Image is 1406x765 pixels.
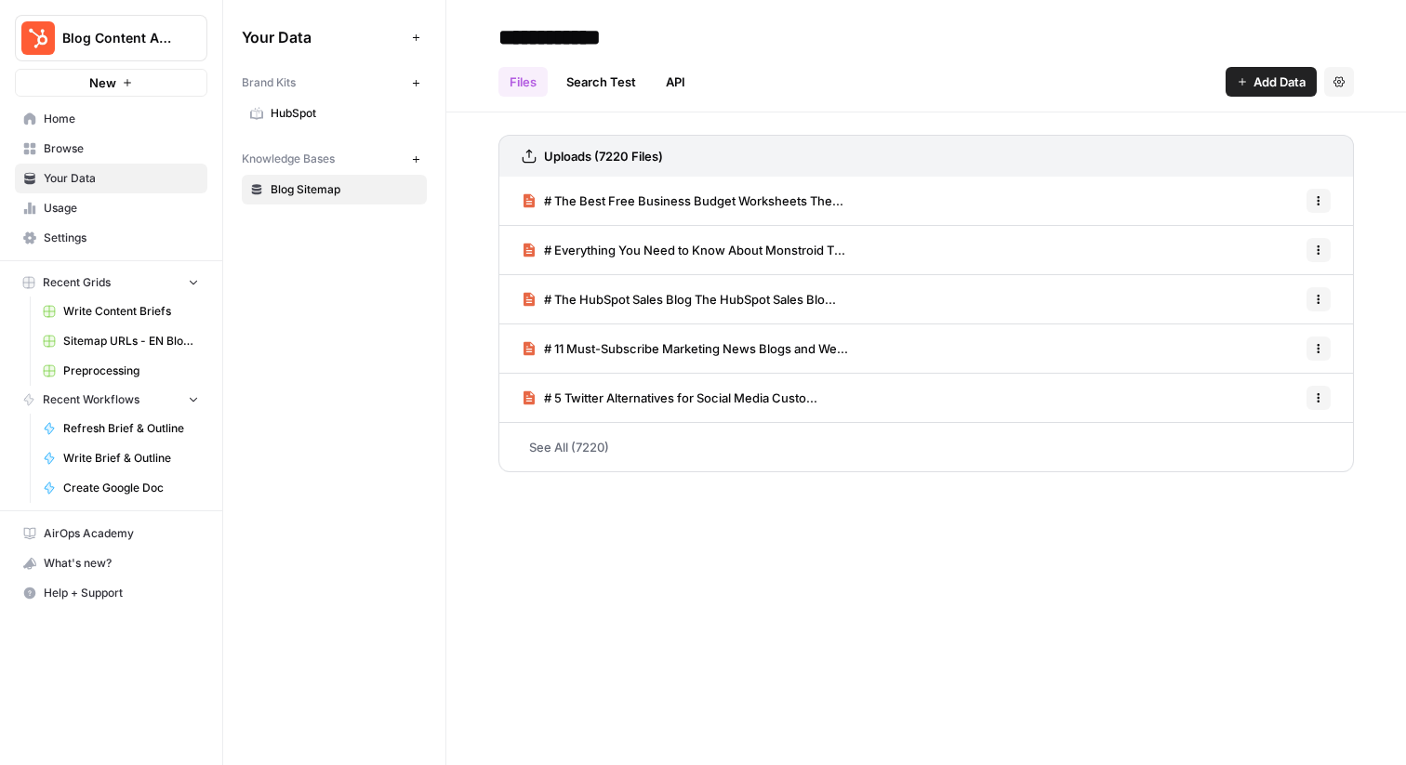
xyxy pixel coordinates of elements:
[242,151,335,167] span: Knowledge Bases
[21,21,55,55] img: Blog Content Action Plan Logo
[34,473,207,503] a: Create Google Doc
[242,99,427,128] a: HubSpot
[43,274,111,291] span: Recent Grids
[63,363,199,379] span: Preprocessing
[15,134,207,164] a: Browse
[44,200,199,217] span: Usage
[43,391,139,408] span: Recent Workflows
[498,423,1354,471] a: See All (7220)
[15,104,207,134] a: Home
[544,191,843,210] span: # The Best Free Business Budget Worksheets The...
[62,29,175,47] span: Blog Content Action Plan
[63,420,199,437] span: Refresh Brief & Outline
[544,339,848,358] span: # 11 Must-Subscribe Marketing News Blogs and We...
[1226,67,1317,97] button: Add Data
[15,386,207,414] button: Recent Workflows
[1253,73,1306,91] span: Add Data
[555,67,647,97] a: Search Test
[44,111,199,127] span: Home
[544,241,845,259] span: # Everything You Need to Know About Monstroid T...
[544,147,663,165] h3: Uploads (7220 Files)
[655,67,696,97] a: API
[15,519,207,548] a: AirOps Academy
[271,105,418,122] span: HubSpot
[242,175,427,204] a: Blog Sitemap
[15,578,207,608] button: Help + Support
[498,67,548,97] a: Files
[34,414,207,443] a: Refresh Brief & Outline
[16,549,206,577] div: What's new?
[44,525,199,542] span: AirOps Academy
[63,333,199,350] span: Sitemap URLs - EN Blog - Sheet1 (1).csv
[15,548,207,578] button: What's new?
[44,140,199,157] span: Browse
[44,170,199,187] span: Your Data
[522,275,836,323] a: # The HubSpot Sales Blog The HubSpot Sales Blo...
[34,326,207,356] a: Sitemap URLs - EN Blog - Sheet1 (1).csv
[15,193,207,223] a: Usage
[271,181,418,198] span: Blog Sitemap
[522,136,663,177] a: Uploads (7220 Files)
[522,177,843,225] a: # The Best Free Business Budget Worksheets The...
[63,480,199,496] span: Create Google Doc
[34,356,207,386] a: Preprocessing
[242,26,405,48] span: Your Data
[522,324,848,373] a: # 11 Must-Subscribe Marketing News Blogs and We...
[89,73,116,92] span: New
[522,226,845,274] a: # Everything You Need to Know About Monstroid T...
[63,450,199,467] span: Write Brief & Outline
[44,230,199,246] span: Settings
[522,374,817,422] a: # 5 Twitter Alternatives for Social Media Custo...
[15,69,207,97] button: New
[15,223,207,253] a: Settings
[544,290,836,309] span: # The HubSpot Sales Blog The HubSpot Sales Blo...
[44,585,199,601] span: Help + Support
[34,443,207,473] a: Write Brief & Outline
[15,269,207,297] button: Recent Grids
[15,15,207,61] button: Workspace: Blog Content Action Plan
[544,389,817,407] span: # 5 Twitter Alternatives for Social Media Custo...
[15,164,207,193] a: Your Data
[242,74,296,91] span: Brand Kits
[34,297,207,326] a: Write Content Briefs
[63,303,199,320] span: Write Content Briefs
